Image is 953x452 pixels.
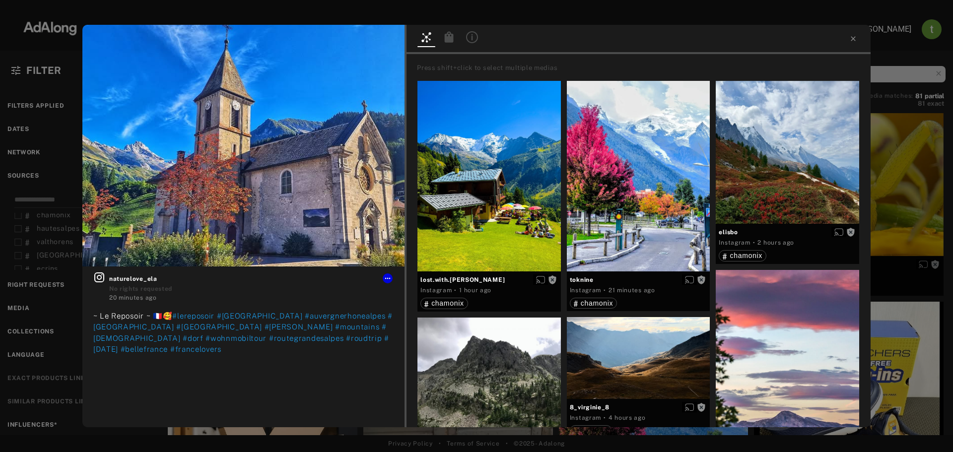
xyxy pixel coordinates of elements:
[574,300,613,307] div: chamonix
[604,286,606,294] span: ·
[730,252,762,259] span: chamonix
[533,274,548,285] button: Enable diffusion on this media
[570,286,601,295] div: Instagram
[176,323,262,331] span: #[GEOGRAPHIC_DATA]
[757,239,794,246] time: 2025-09-22T07:12:10.000Z
[269,334,344,342] span: #routegrandesalpes
[753,239,755,247] span: ·
[424,300,464,307] div: chamonix
[682,402,697,412] button: Enable diffusion on this media
[109,274,394,283] span: naturelove_ela
[903,404,953,452] iframe: Chat Widget
[205,334,267,342] span: #wohnmobiltour
[93,312,173,320] span: ~ Le Reposoir ~ 🇨🇵🥰
[719,228,856,237] span: elisbo
[82,25,405,266] img: 552104231_18421375720104476_4314296876983033206_n.webp
[581,299,613,307] span: chamonix
[682,274,697,285] button: Enable diffusion on this media
[335,323,379,331] span: #mountains
[217,312,303,320] span: #[GEOGRAPHIC_DATA]
[420,286,452,295] div: Instagram
[172,312,214,320] span: #lereposoir
[109,294,157,301] time: 2025-09-22T08:48:39.000Z
[417,63,867,73] div: Press shift+click to select multiple medias
[723,252,762,259] div: chamonix
[93,323,387,342] span: #[DEMOGRAPHIC_DATA]
[570,403,707,412] span: 8_virginie_8
[574,427,608,434] div: queyras
[459,287,491,294] time: 2025-09-22T07:49:08.000Z
[121,345,168,353] span: #bellefrance
[431,299,464,307] span: chamonix
[719,238,750,247] div: Instagram
[454,286,457,294] span: ·
[609,287,655,294] time: 2025-09-22T08:47:38.000Z
[570,275,707,284] span: toknine
[305,312,385,320] span: #auvergnerhonealpes
[109,285,172,292] span: No rights requested
[604,414,606,422] span: ·
[170,345,221,353] span: #francelovers
[697,403,706,410] span: Rights not requested
[548,276,557,283] span: Rights not requested
[420,275,558,284] span: lost.with.[PERSON_NAME]
[346,334,382,342] span: #roudtrip
[609,414,646,421] time: 2025-09-22T04:42:42.000Z
[831,227,846,237] button: Enable diffusion on this media
[265,323,333,331] span: #[PERSON_NAME]
[570,413,601,422] div: Instagram
[183,334,204,342] span: #dorf
[697,276,706,283] span: Rights not requested
[846,228,855,235] span: Rights not requested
